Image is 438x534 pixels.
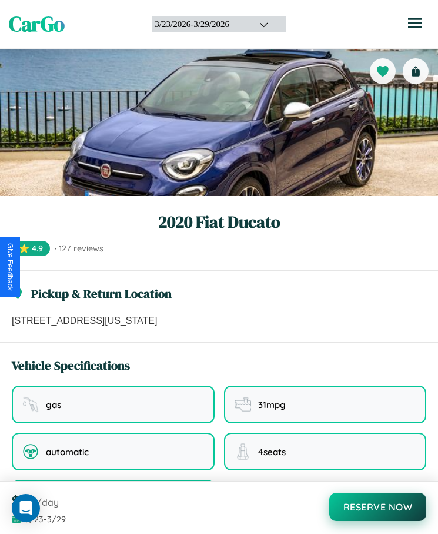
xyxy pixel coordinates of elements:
[46,446,89,457] span: automatic
[46,399,61,410] span: gas
[155,19,245,29] div: 3 / 23 / 2026 - 3 / 29 / 2026
[329,493,427,521] button: Reserve Now
[22,396,39,413] img: fuel type
[12,491,34,510] span: $ 40
[258,446,286,457] span: 4 seats
[12,494,40,522] div: Open Intercom Messenger
[25,514,66,525] span: 3 / 23 - 3 / 29
[12,241,50,256] span: ⭐ 4.9
[12,210,426,234] h1: 2020 Fiat Ducato
[6,243,14,291] div: Give Feedback
[12,357,130,374] h3: Vehicle Specifications
[55,243,103,254] span: · 127 reviews
[31,285,172,302] h3: Pickup & Return Location
[9,10,65,38] span: CarGo
[258,399,286,410] span: 31 mpg
[36,496,59,508] span: /day
[235,443,251,460] img: seating
[235,396,251,413] img: fuel efficiency
[12,314,426,328] p: [STREET_ADDRESS][US_STATE]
